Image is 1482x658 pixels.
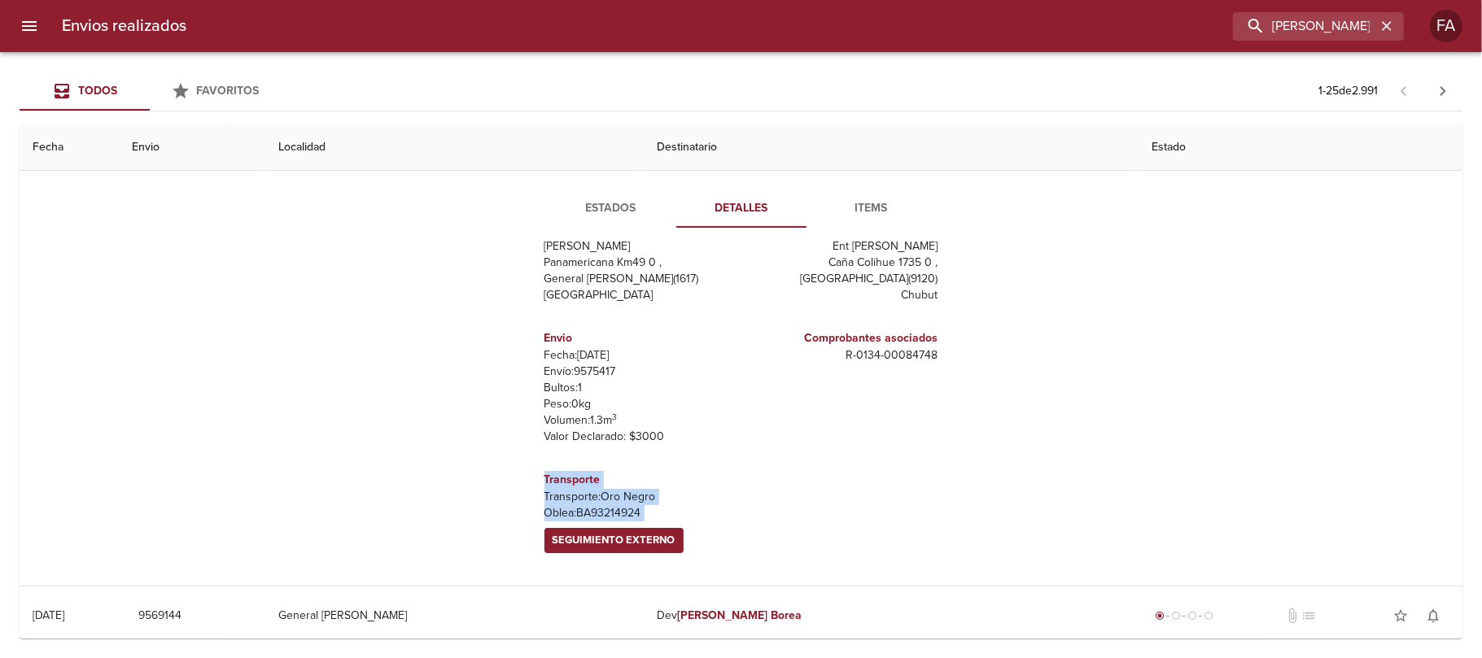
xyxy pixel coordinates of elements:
p: [PERSON_NAME] [544,238,735,255]
em: Borea [771,608,802,622]
span: 9569144 [138,606,181,626]
span: No tiene documentos adjuntos [1284,608,1301,624]
button: Agregar a favoritos [1384,599,1417,632]
p: 1 - 25 de 2.991 [1318,83,1378,99]
span: star_border [1392,608,1409,624]
p: R - 0134 - 00084748 [748,347,938,364]
span: Favoritos [197,84,260,98]
p: Caña Colihue 1735 0 , [748,255,938,271]
span: Seguimiento Externo [553,531,675,550]
td: Dev [644,586,1139,645]
p: Valor Declarado: $ 3000 [544,429,735,445]
span: Todos [78,84,117,98]
h6: Transporte [544,471,735,489]
h6: Comprobantes asociados [748,329,938,347]
p: Oblea: BA93214924 [544,505,735,521]
a: Seguimiento Externo [544,528,684,553]
div: FA [1430,10,1462,42]
span: notifications_none [1425,608,1441,624]
p: Envío: 9575417 [544,364,735,380]
p: [GEOGRAPHIC_DATA] ( 9120 ) [748,271,938,287]
sup: 3 [613,412,618,422]
p: Peso: 0 kg [544,396,735,412]
th: Estado [1139,124,1462,171]
span: radio_button_unchecked [1187,611,1197,621]
span: Pagina siguiente [1423,72,1462,111]
em: [PERSON_NAME] [677,608,767,622]
button: menu [10,7,49,46]
span: radio_button_checked [1155,611,1165,621]
p: [GEOGRAPHIC_DATA] [544,287,735,303]
div: Abrir información de usuario [1430,10,1462,42]
h6: Envios realizados [62,13,186,39]
span: radio_button_unchecked [1204,611,1213,621]
div: Tabs detalle de guia [546,189,937,228]
th: Envio [119,124,265,171]
div: [DATE] [33,608,64,622]
span: No tiene pedido asociado [1301,608,1317,624]
td: General [PERSON_NAME] [265,586,645,645]
p: Fecha: [DATE] [544,347,735,364]
span: Items [816,198,927,219]
p: Ent [PERSON_NAME] [748,238,938,255]
input: buscar [1233,12,1376,41]
button: Activar notificaciones [1417,599,1449,632]
button: 9569144 [132,601,188,631]
p: Transporte: Oro Negro [544,489,735,505]
p: Bultos: 1 [544,380,735,396]
th: Destinatario [644,124,1139,171]
p: Volumen: 1.3 m [544,412,735,429]
p: General [PERSON_NAME] ( 1617 ) [544,271,735,287]
span: Estados [556,198,667,219]
p: Panamericana Km49 0 , [544,255,735,271]
p: Chubut [748,287,938,303]
div: Generado [1152,608,1217,624]
span: Detalles [686,198,797,219]
h6: Envio [544,329,735,347]
th: Localidad [265,124,645,171]
span: radio_button_unchecked [1171,611,1181,621]
th: Fecha [20,124,119,171]
div: Tabs Envios [20,72,280,111]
